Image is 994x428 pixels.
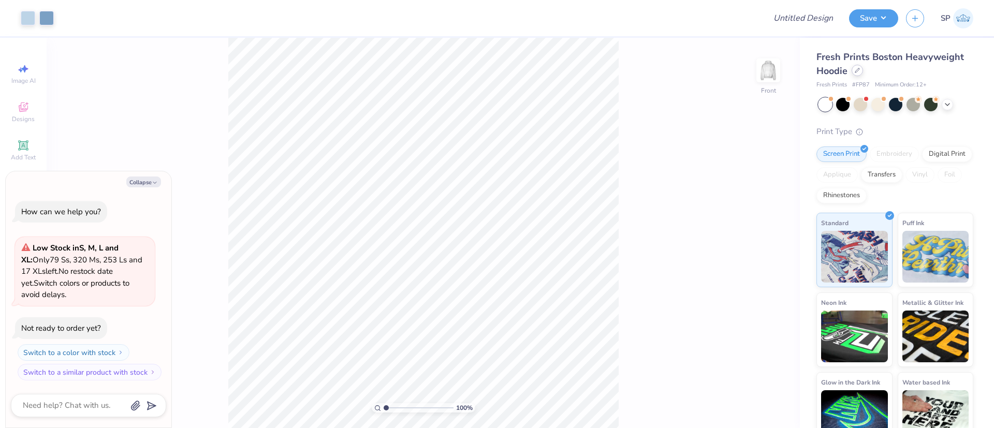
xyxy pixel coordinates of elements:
span: Fresh Prints [816,81,847,90]
span: SP [941,12,951,24]
div: Front [761,86,776,95]
button: Switch to a color with stock [18,344,129,361]
strong: Low Stock in S, M, L and XL : [21,243,119,265]
span: # FP87 [852,81,870,90]
div: Screen Print [816,146,867,162]
span: Only 79 Ss, 320 Ms, 253 Ls and 17 XLs left. Switch colors or products to avoid delays. [21,243,142,300]
div: Not ready to order yet? [21,323,101,333]
span: Water based Ink [902,377,950,388]
img: Metallic & Glitter Ink [902,311,969,362]
a: SP [941,8,973,28]
span: Glow in the Dark Ink [821,377,880,388]
img: Puff Ink [902,231,969,283]
div: Rhinestones [816,188,867,203]
span: Standard [821,217,849,228]
div: Transfers [861,167,902,183]
span: No restock date yet. [21,266,113,288]
img: Neon Ink [821,311,888,362]
span: Designs [12,115,35,123]
span: Image AI [11,77,36,85]
span: Add Text [11,153,36,161]
button: Save [849,9,898,27]
img: Front [758,60,779,81]
span: Minimum Order: 12 + [875,81,927,90]
input: Untitled Design [765,8,841,28]
div: Embroidery [870,146,919,162]
div: Applique [816,167,858,183]
span: 100 % [456,403,473,412]
img: Shreyas Prashanth [953,8,973,28]
span: Metallic & Glitter Ink [902,297,963,308]
img: Switch to a color with stock [118,349,124,356]
div: Vinyl [905,167,934,183]
img: Switch to a similar product with stock [150,369,156,375]
button: Collapse [126,176,161,187]
button: Switch to a similar product with stock [18,364,162,380]
div: Print Type [816,126,973,138]
div: Foil [938,167,962,183]
span: Neon Ink [821,297,846,308]
div: How can we help you? [21,206,101,217]
span: Puff Ink [902,217,924,228]
span: Fresh Prints Boston Heavyweight Hoodie [816,51,964,77]
div: Digital Print [922,146,972,162]
img: Standard [821,231,888,283]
